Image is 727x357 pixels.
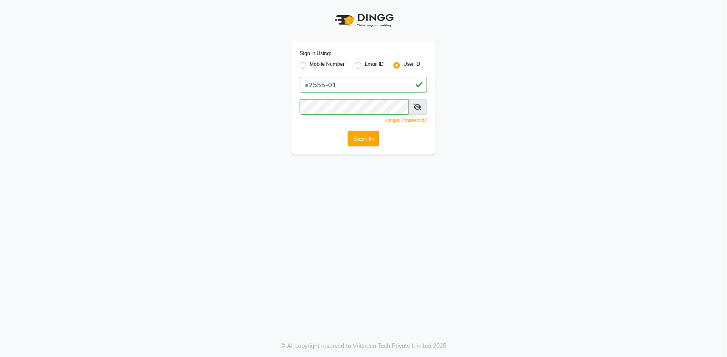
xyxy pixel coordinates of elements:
button: Sign In [348,131,379,146]
label: Mobile Number [310,60,345,70]
label: Sign In Using: [300,50,331,57]
label: Email ID [365,60,384,70]
input: Username [300,77,427,93]
a: Forgot Password? [384,117,427,123]
img: logo1.svg [331,8,396,32]
input: Username [300,99,409,115]
label: User ID [403,60,421,70]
